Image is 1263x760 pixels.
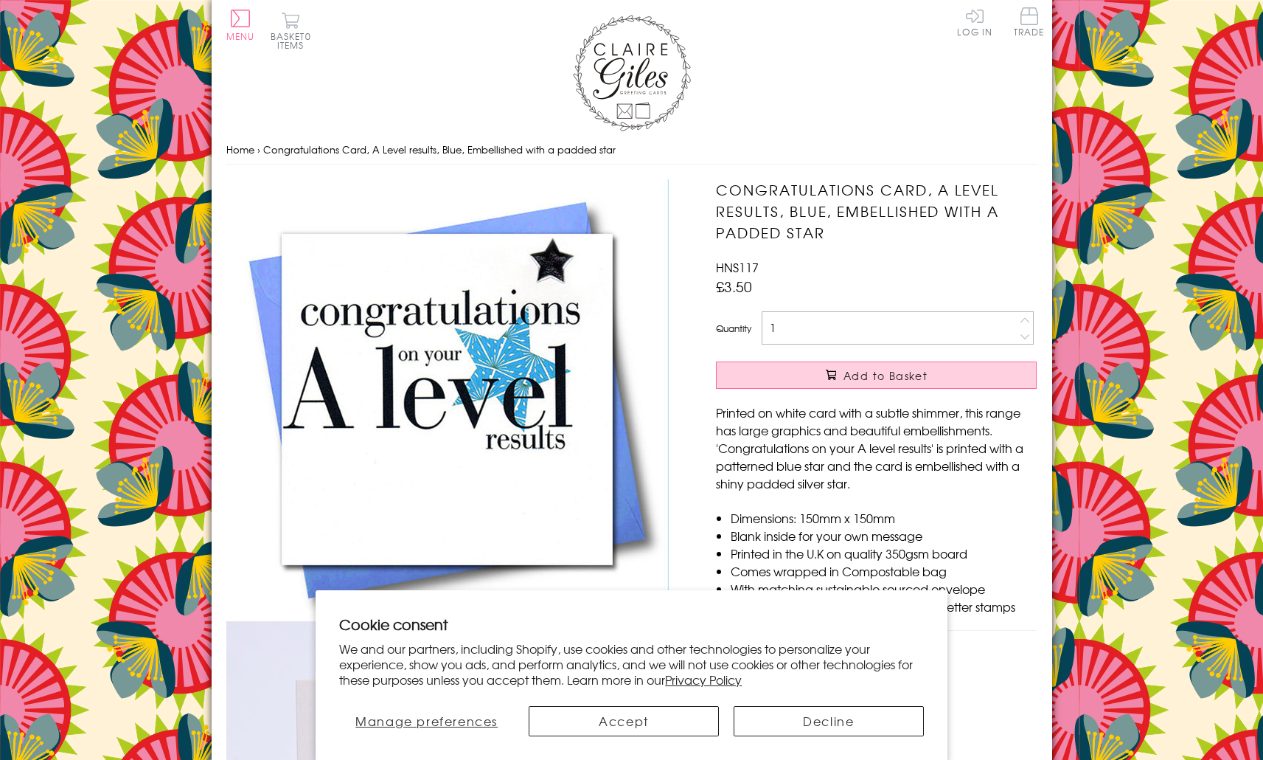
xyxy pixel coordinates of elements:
span: Congratulations Card, A Level results, Blue, Embellished with a padded star [263,142,616,156]
span: Menu [226,30,255,43]
button: Decline [734,706,924,736]
span: £3.50 [716,276,752,297]
span: › [257,142,260,156]
li: Printed in the U.K on quality 350gsm board [731,545,1037,562]
p: Printed on white card with a subtle shimmer, this range has large graphics and beautiful embellis... [716,404,1037,492]
h2: Cookie consent [339,614,924,635]
img: Congratulations Card, A Level results, Blue, Embellished with a padded star [226,179,669,621]
span: Trade [1014,7,1045,36]
span: Manage preferences [355,712,498,730]
nav: breadcrumbs [226,135,1037,165]
span: HNS117 [716,258,759,276]
span: Add to Basket [843,368,928,383]
span: 0 items [277,30,311,52]
a: Privacy Policy [665,671,742,688]
a: Log In [957,7,992,36]
a: Home [226,142,254,156]
img: Claire Giles Greetings Cards [573,15,691,131]
button: Basket0 items [271,12,311,49]
button: Manage preferences [339,706,514,736]
li: Comes wrapped in Compostable bag [731,562,1037,580]
a: Trade [1014,7,1045,39]
button: Accept [529,706,719,736]
li: With matching sustainable sourced envelope [731,580,1037,598]
button: Add to Basket [716,362,1037,389]
li: Blank inside for your own message [731,527,1037,545]
li: Dimensions: 150mm x 150mm [731,509,1037,527]
p: We and our partners, including Shopify, use cookies and other technologies to personalize your ex... [339,641,924,687]
button: Menu [226,10,255,41]
h1: Congratulations Card, A Level results, Blue, Embellished with a padded star [716,179,1037,243]
label: Quantity [716,322,751,335]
